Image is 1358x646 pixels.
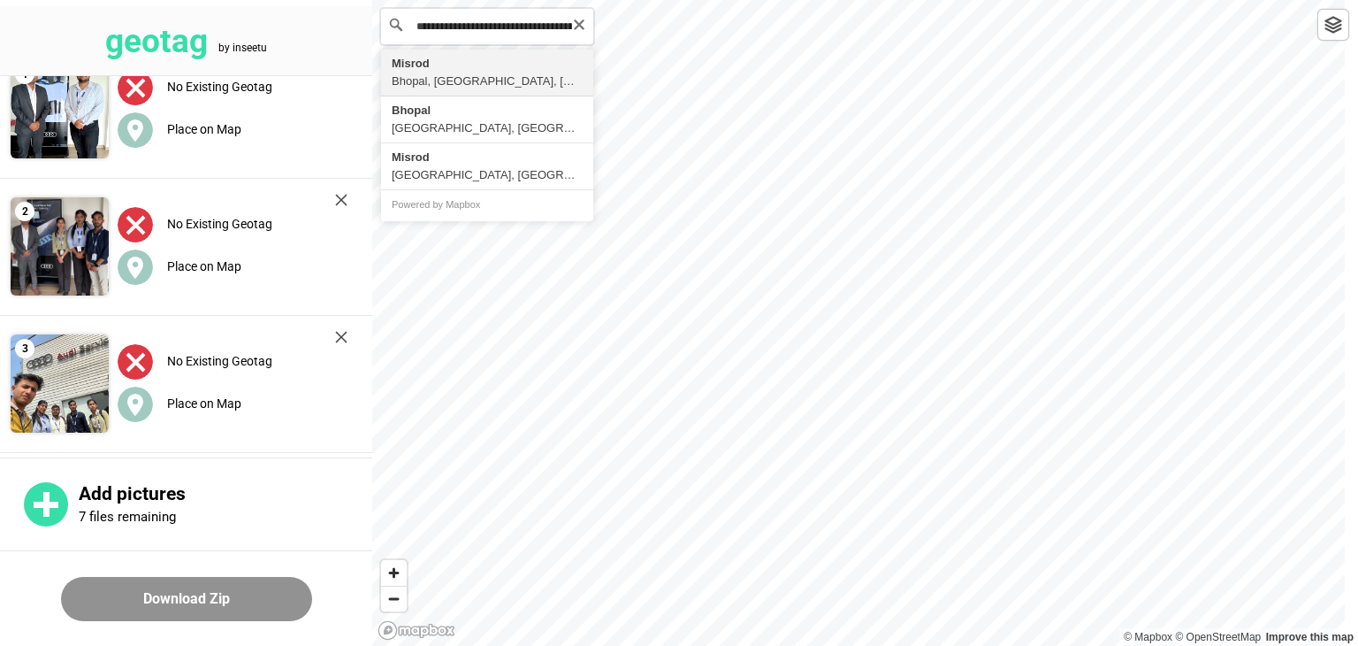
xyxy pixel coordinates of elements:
[392,102,583,119] div: Bhopal
[381,587,407,611] span: Zoom out
[378,620,455,641] a: Mapbox logo
[392,149,583,166] div: Misrod
[118,70,153,105] img: uploadImagesAlt
[381,560,407,586] button: Zoom in
[11,335,109,433] img: 2Q==
[105,22,208,60] tspan: geotag
[335,194,347,206] img: cross
[167,217,272,231] label: No Existing Geotag
[392,73,583,90] div: Bhopal, [GEOGRAPHIC_DATA], [GEOGRAPHIC_DATA], [GEOGRAPHIC_DATA]
[392,119,583,137] div: [GEOGRAPHIC_DATA], [GEOGRAPHIC_DATA]
[572,15,586,32] button: Clear
[1175,631,1261,643] a: OpenStreetMap
[118,344,153,380] img: uploadImagesAlt
[1266,631,1354,643] a: Map feedback
[218,42,267,54] tspan: by inseetu
[1324,16,1342,34] img: toggleLayer
[392,166,583,184] div: [GEOGRAPHIC_DATA], [GEOGRAPHIC_DATA], [GEOGRAPHIC_DATA], [GEOGRAPHIC_DATA]
[15,339,34,358] span: 3
[11,197,109,296] img: 9k=
[392,55,583,73] div: Misrod
[167,354,272,368] label: No Existing Geotag
[15,202,34,221] span: 2
[79,483,372,505] p: Add pictures
[381,9,593,44] input: Search
[335,331,347,343] img: cross
[79,509,176,525] p: 7 files remaining
[11,60,109,158] img: 9k=
[381,586,407,611] button: Zoom out
[392,199,480,210] a: Powered by Mapbox
[167,396,241,411] label: Place on Map
[118,207,153,242] img: uploadImagesAlt
[167,80,272,94] label: No Existing Geotag
[1124,631,1172,643] a: Mapbox
[61,577,312,621] button: Download Zip
[167,122,241,136] label: Place on Map
[167,259,241,273] label: Place on Map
